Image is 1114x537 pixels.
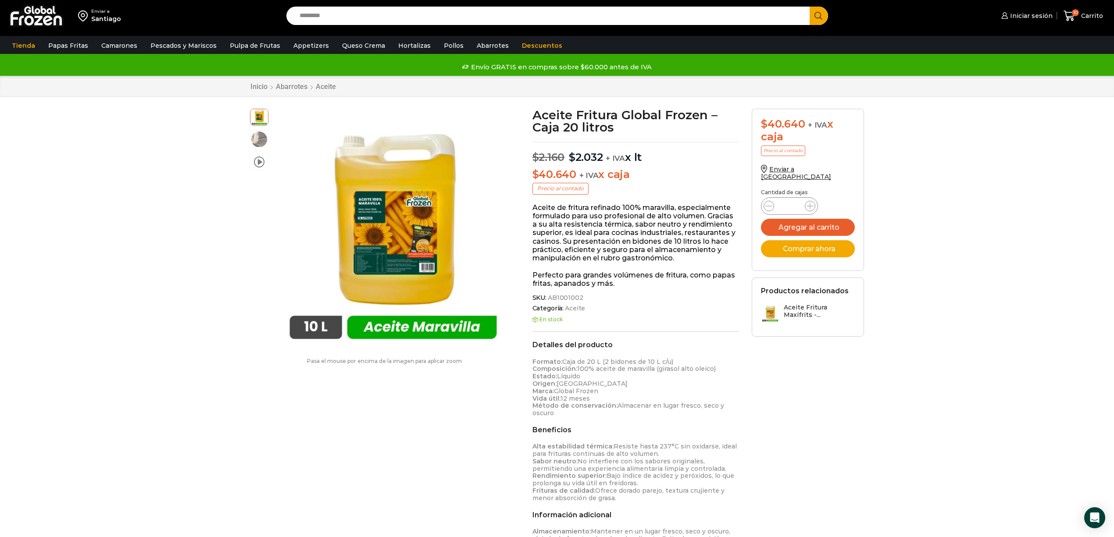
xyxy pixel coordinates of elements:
[1072,9,1079,16] span: 10
[606,154,625,163] span: + IVA
[532,457,578,465] strong: Sabor neutro:
[532,183,589,194] p: Precio al contado
[532,372,557,380] strong: Estado:
[532,151,565,164] bdi: 2.160
[532,443,739,501] p: Resiste hasta 237°C sin oxidarse, ideal para frituras continuas de alto volumen. No interfiere co...
[532,305,739,312] span: Categoría:
[532,395,561,402] strong: Vida útil:
[569,151,575,164] span: $
[532,380,557,388] strong: Origen:
[810,7,828,25] button: Search button
[532,317,739,323] p: En stock
[7,37,39,54] a: Tienda
[784,304,855,319] h3: Aceite Fritura Maxifrits -...
[761,189,855,196] p: Cantidad de cajas
[315,82,336,91] a: Aceite
[250,82,336,91] nav: Breadcrumb
[532,142,739,164] p: x lt
[518,37,567,54] a: Descuentos
[1008,11,1053,20] span: Iniciar sesión
[808,121,827,129] span: + IVA
[532,365,577,373] strong: Composición:
[532,527,591,535] strong: Almacenamiento:
[781,200,798,212] input: Product quantity
[761,117,805,130] bdi: 40.640
[1061,6,1105,26] a: 10 Carrito
[146,37,221,54] a: Pescados y Mariscos
[761,146,805,156] p: Precio al contado
[338,37,389,54] a: Queso Crema
[532,168,539,181] span: $
[761,117,768,130] span: $
[44,37,93,54] a: Papas Fritas
[546,294,583,302] span: AB1001002
[1084,507,1105,528] div: Open Intercom Messenger
[761,219,855,236] button: Agregar al carrito
[532,487,595,494] strong: Frituras de calidad:
[532,294,739,302] span: SKU:
[761,304,855,323] a: Aceite Fritura Maxifrits -...
[472,37,513,54] a: Abarrotes
[275,82,308,91] a: Abarrotes
[532,402,618,409] strong: Método de conservación:
[532,151,539,164] span: $
[999,7,1053,25] a: Iniciar sesión
[532,511,739,519] h2: Información adicional
[250,108,268,125] span: aceite maravilla
[532,426,739,434] h2: Beneficios
[761,287,849,295] h2: Productos relacionados
[250,82,268,91] a: Inicio
[289,37,333,54] a: Appetizers
[564,305,585,312] a: Aceite
[532,358,739,417] p: Caja de 20 L (2 bidones de 10 L c/u) 100% aceite de maravilla (girasol alto oleico) Líquido [GEOG...
[761,240,855,257] button: Comprar ahora
[532,472,607,480] strong: Rendimiento superior:
[91,14,121,23] div: Santiago
[532,442,614,450] strong: Alta estabilidad térmica:
[532,168,739,181] p: x caja
[439,37,468,54] a: Pollos
[532,271,739,288] p: Perfecto para grandes volúmenes de fritura, como papas fritas, apanados y más.
[225,37,285,54] a: Pulpa de Frutas
[1079,11,1103,20] span: Carrito
[532,341,739,349] h2: Detalles del producto
[532,168,576,181] bdi: 40.640
[394,37,435,54] a: Hortalizas
[97,37,142,54] a: Camarones
[250,131,268,148] span: aceite para freir
[532,358,562,366] strong: Formato:
[250,358,519,364] p: Pasa el mouse por encima de la imagen para aplicar zoom
[91,8,121,14] div: Enviar a
[579,171,599,180] span: + IVA
[532,387,554,395] strong: Marca:
[569,151,603,164] bdi: 2.032
[532,203,739,262] p: Aceite de fritura refinado 100% maravilla, especialmente formulado para uso profesional de alto v...
[532,109,739,133] h1: Aceite Fritura Global Frozen – Caja 20 litros
[78,8,91,23] img: address-field-icon.svg
[761,118,855,143] div: x caja
[761,165,831,181] a: Enviar a [GEOGRAPHIC_DATA]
